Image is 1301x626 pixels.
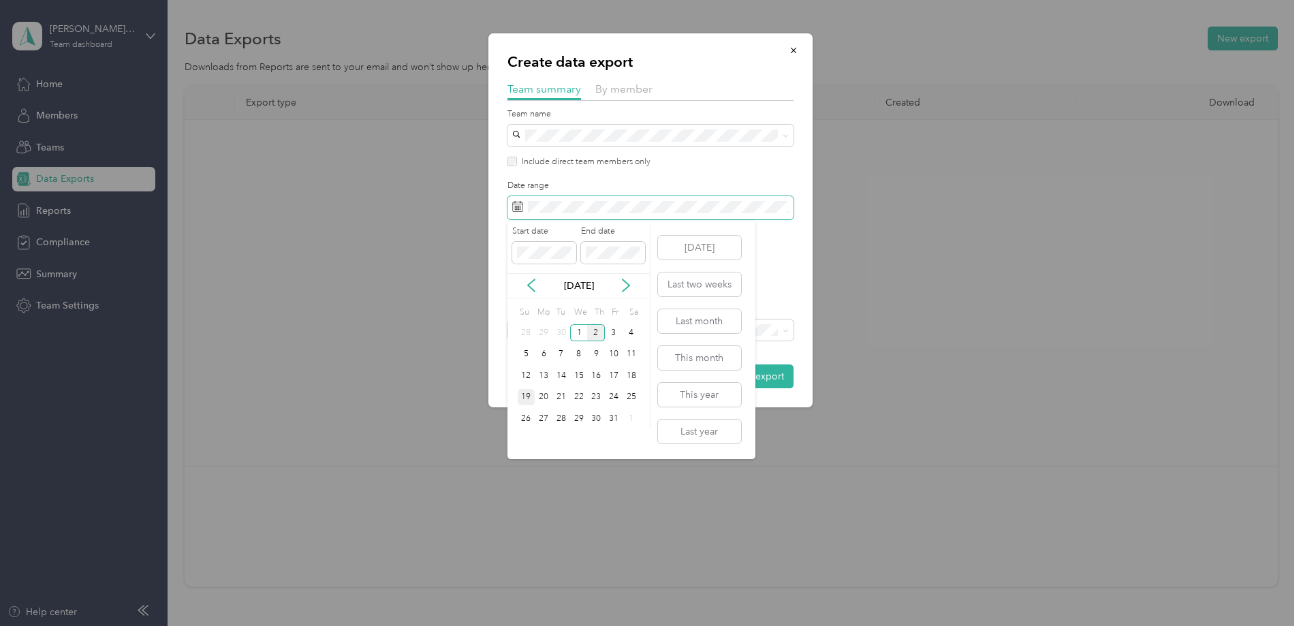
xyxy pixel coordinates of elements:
span: By member [595,82,653,95]
div: 12 [518,367,535,384]
div: 1 [623,410,640,427]
div: 26 [518,410,535,427]
div: Sa [627,303,640,322]
div: 11 [623,346,640,363]
label: Start date [512,225,576,238]
label: Team name [507,108,794,121]
div: 22 [570,389,588,406]
button: Last month [658,309,741,333]
div: 5 [518,346,535,363]
div: 13 [535,367,552,384]
div: Tu [554,303,567,322]
div: 30 [587,410,605,427]
div: 15 [570,367,588,384]
button: Last two weeks [658,272,741,296]
div: 28 [518,324,535,341]
div: 17 [605,367,623,384]
div: 14 [552,367,570,384]
label: Date range [507,180,794,192]
button: This year [658,383,741,407]
div: 2 [587,324,605,341]
div: 8 [570,346,588,363]
div: 16 [587,367,605,384]
div: 10 [605,346,623,363]
div: 29 [535,324,552,341]
div: 9 [587,346,605,363]
div: 24 [605,389,623,406]
div: 19 [518,389,535,406]
div: 20 [535,389,552,406]
div: 6 [535,346,552,363]
div: 31 [605,410,623,427]
div: 3 [605,324,623,341]
div: Su [518,303,531,322]
div: We [572,303,588,322]
div: Fr [610,303,623,322]
label: End date [581,225,645,238]
button: This month [658,346,741,370]
span: Team summary [507,82,581,95]
div: 30 [552,324,570,341]
button: [DATE] [658,236,741,260]
div: 25 [623,389,640,406]
div: 4 [623,324,640,341]
div: 29 [570,410,588,427]
div: 7 [552,346,570,363]
div: 23 [587,389,605,406]
div: Mo [535,303,550,322]
div: 27 [535,410,552,427]
p: [DATE] [550,279,608,293]
div: Th [592,303,605,322]
div: 21 [552,389,570,406]
button: Last year [658,420,741,443]
div: 18 [623,367,640,384]
p: Create data export [507,52,794,72]
label: Include direct team members only [517,156,650,168]
div: 28 [552,410,570,427]
iframe: Everlance-gr Chat Button Frame [1225,550,1301,626]
div: 1 [570,324,588,341]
